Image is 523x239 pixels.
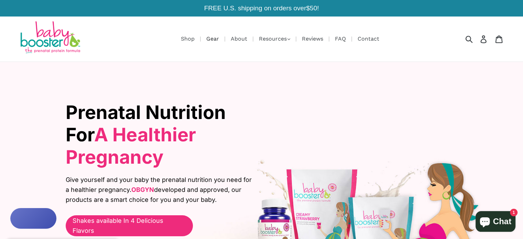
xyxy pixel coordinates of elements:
[131,186,154,193] b: OBGYN
[310,4,317,12] span: 50
[177,34,198,43] a: Shop
[468,31,487,46] input: Search
[10,208,56,229] button: Rewards
[203,34,222,43] a: Gear
[306,4,310,12] span: $
[66,175,257,205] span: Give yourself and your baby the prenatal nutrition you need for a healthier pregnancy. developed ...
[331,34,349,43] a: FAQ
[19,21,81,55] img: Baby Booster Prenatal Protein Supplements
[354,34,383,43] a: Contact
[66,123,196,168] span: A Healthier Pregnancy
[73,216,186,236] span: Shakes available In 4 Delicious Flavors
[66,101,226,168] span: Prenatal Nutrition For
[227,34,251,43] a: About
[298,34,327,43] a: Reviews
[255,34,294,44] button: Resources
[473,211,517,233] inbox-online-store-chat: Shopify online store chat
